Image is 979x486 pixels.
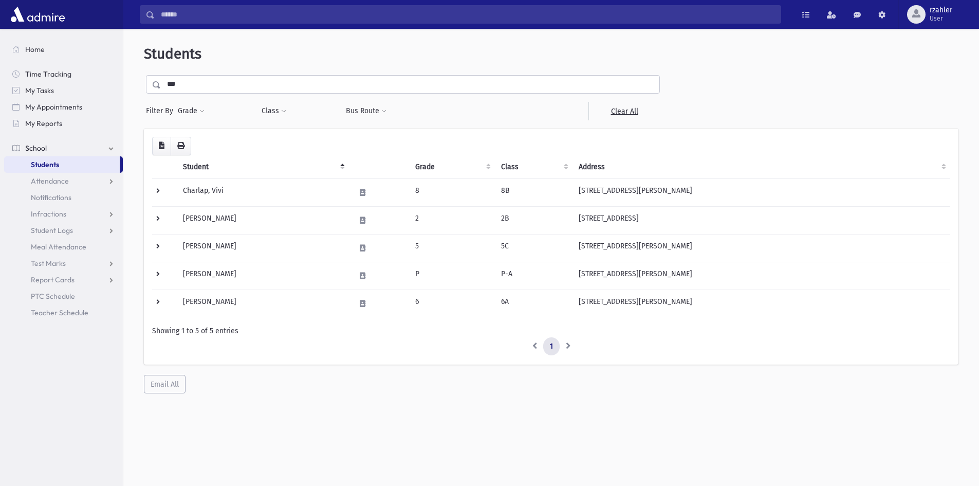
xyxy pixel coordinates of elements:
td: 2 [409,206,495,234]
span: My Tasks [25,86,54,95]
td: 6 [409,290,495,317]
th: Address: activate to sort column ascending [572,155,950,179]
th: Student: activate to sort column descending [177,155,349,179]
button: Grade [177,102,205,120]
td: [STREET_ADDRESS][PERSON_NAME] [572,234,950,262]
a: Students [4,156,120,173]
span: Infractions [31,209,66,219]
button: Bus Route [345,102,387,120]
span: Attendance [31,176,69,186]
a: Report Cards [4,272,123,288]
span: PTC Schedule [31,292,75,301]
a: Test Marks [4,255,123,272]
td: 5 [409,234,495,262]
span: School [25,143,47,153]
td: [PERSON_NAME] [177,290,349,317]
td: P-A [495,262,573,290]
a: Meal Attendance [4,239,123,255]
span: Meal Attendance [31,242,86,251]
button: Print [171,137,191,155]
div: Showing 1 to 5 of 5 entries [152,326,950,336]
a: Time Tracking [4,66,123,82]
a: Student Logs [4,222,123,239]
td: [STREET_ADDRESS][PERSON_NAME] [572,290,950,317]
span: Time Tracking [25,69,71,79]
td: 5C [495,234,573,262]
button: Email All [144,375,186,393]
td: [STREET_ADDRESS] [572,206,950,234]
span: rzahler [930,6,952,14]
a: Infractions [4,206,123,222]
span: My Reports [25,119,62,128]
a: Teacher Schedule [4,304,123,321]
span: Student Logs [31,226,73,235]
button: Class [261,102,287,120]
a: Clear All [588,102,660,120]
td: 6A [495,290,573,317]
td: [PERSON_NAME] [177,262,349,290]
span: User [930,14,952,23]
td: Charlap, Vivi [177,178,349,206]
td: 8B [495,178,573,206]
span: My Appointments [25,102,82,112]
th: Class: activate to sort column ascending [495,155,573,179]
img: AdmirePro [8,4,67,25]
input: Search [155,5,781,24]
button: CSV [152,137,171,155]
th: Grade: activate to sort column ascending [409,155,495,179]
td: [PERSON_NAME] [177,234,349,262]
span: Students [144,45,201,62]
a: My Appointments [4,99,123,115]
span: Students [31,160,59,169]
td: 2B [495,206,573,234]
td: 8 [409,178,495,206]
td: P [409,262,495,290]
span: Test Marks [31,259,66,268]
a: PTC Schedule [4,288,123,304]
span: Notifications [31,193,71,202]
a: My Tasks [4,82,123,99]
a: My Reports [4,115,123,132]
a: Notifications [4,189,123,206]
td: [STREET_ADDRESS][PERSON_NAME] [572,178,950,206]
a: Home [4,41,123,58]
td: [STREET_ADDRESS][PERSON_NAME] [572,262,950,290]
span: Home [25,45,45,54]
a: School [4,140,123,156]
a: Attendance [4,173,123,189]
a: 1 [543,337,560,356]
span: Filter By [146,105,177,116]
span: Teacher Schedule [31,308,88,317]
span: Report Cards [31,275,75,284]
td: [PERSON_NAME] [177,206,349,234]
